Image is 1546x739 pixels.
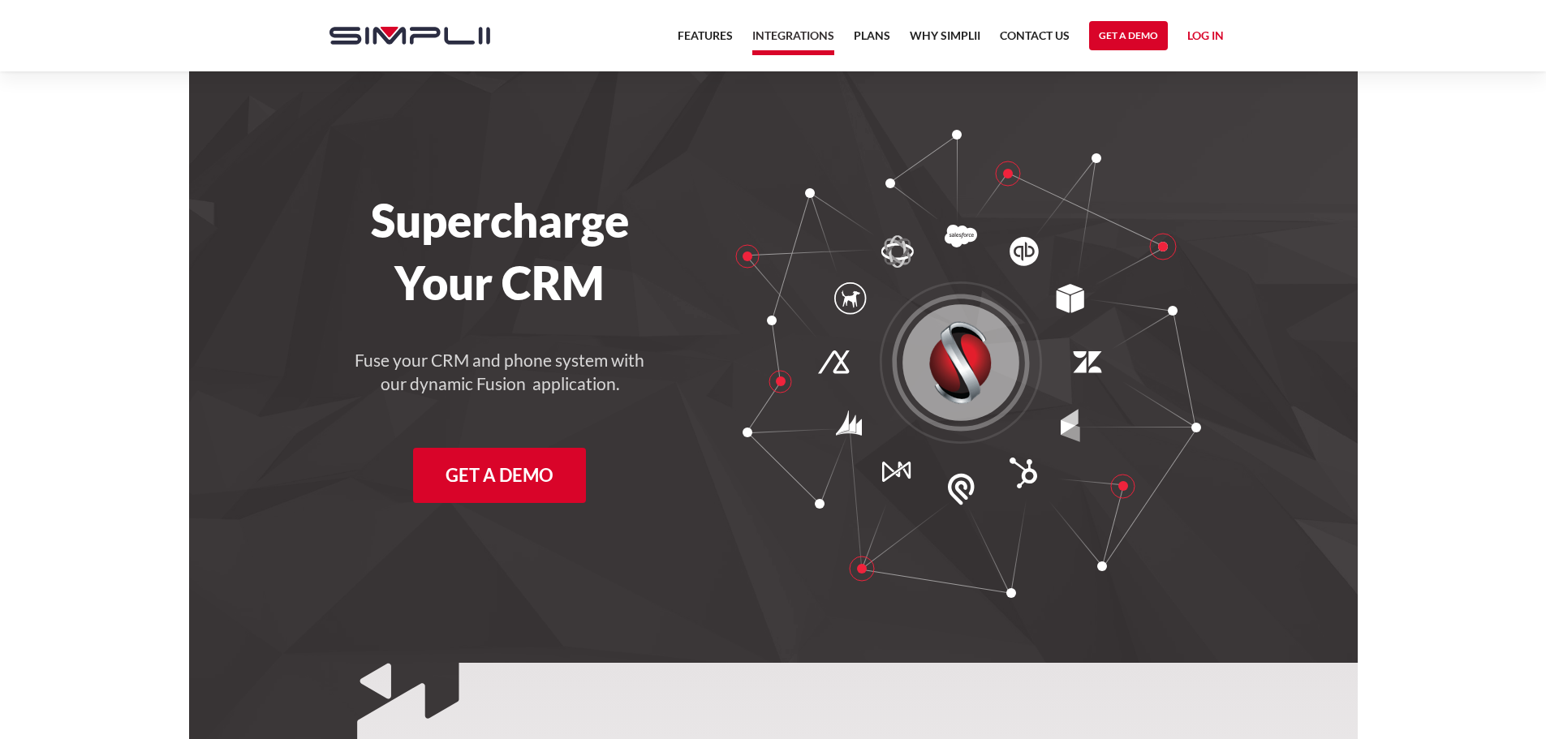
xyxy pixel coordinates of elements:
[752,26,834,55] a: Integrations
[413,448,586,503] a: Get a Demo
[1089,21,1168,50] a: Get a Demo
[678,26,733,55] a: Features
[313,193,687,247] h1: Supercharge
[1187,26,1224,50] a: Log in
[329,27,490,45] img: Simplii
[854,26,890,55] a: Plans
[910,26,980,55] a: Why Simplii
[354,349,646,396] h4: Fuse your CRM and phone system with our dynamic Fusion application.
[1000,26,1070,55] a: Contact US
[313,256,687,310] h1: Your CRM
